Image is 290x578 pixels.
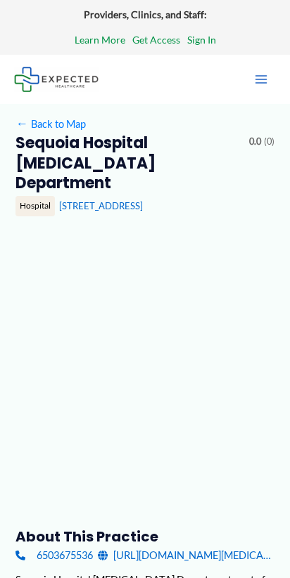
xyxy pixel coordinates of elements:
[246,65,276,94] button: Main menu toggle
[59,200,143,211] a: [STREET_ADDRESS]
[75,31,125,49] a: Learn More
[15,196,55,216] div: Hospital
[187,31,216,49] a: Sign In
[84,8,207,20] strong: Providers, Clinics, and Staff:
[249,133,261,150] span: 0.0
[15,114,85,133] a: ←Back to Map
[15,546,92,565] a: 6503675536
[15,133,239,193] h2: Sequoia Hospital [MEDICAL_DATA] Department
[132,31,180,49] a: Get Access
[14,67,99,91] img: Expected Healthcare Logo - side, dark font, small
[15,527,274,546] h3: About this practice
[98,546,275,565] a: [URL][DOMAIN_NAME][MEDICAL_DATA]
[264,133,275,150] span: (0)
[15,117,28,130] span: ←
